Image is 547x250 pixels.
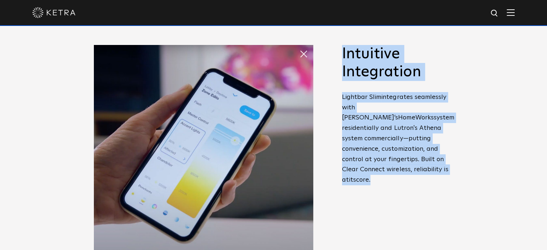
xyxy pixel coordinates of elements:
span: Lightbar Slim [342,94,382,100]
span: HomeWork [398,114,430,121]
img: ketra-logo-2019-white [32,7,76,18]
span: its [349,177,356,183]
span: s [431,114,434,121]
span: core. [356,177,370,183]
h2: Intuitive Integration [342,45,453,81]
span: integrates seamlessly with [PERSON_NAME]’s [342,94,447,121]
img: search icon [490,9,499,18]
img: Hamburger%20Nav.svg [507,9,515,16]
